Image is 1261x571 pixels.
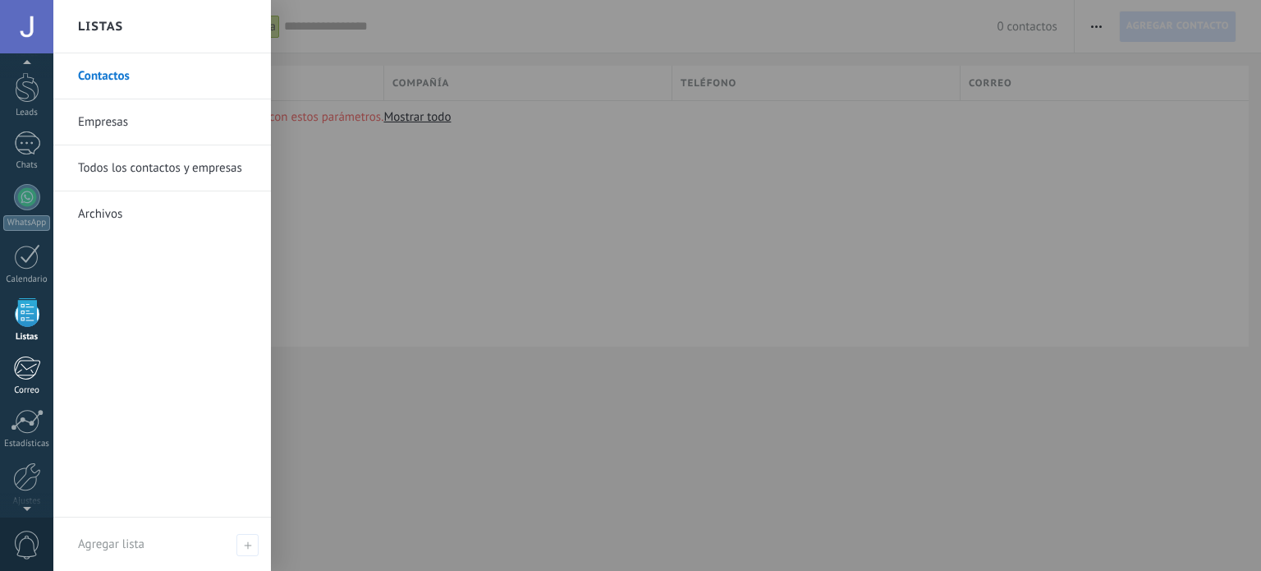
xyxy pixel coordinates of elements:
[3,439,51,449] div: Estadísticas
[78,99,254,145] a: Empresas
[3,108,51,118] div: Leads
[3,160,51,171] div: Chats
[236,534,259,556] span: Agregar lista
[78,53,254,99] a: Contactos
[78,1,123,53] h2: Listas
[3,215,50,231] div: WhatsApp
[78,191,254,237] a: Archivos
[3,385,51,396] div: Correo
[78,145,254,191] a: Todos los contactos y empresas
[3,332,51,343] div: Listas
[3,274,51,285] div: Calendario
[78,536,144,552] span: Agregar lista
